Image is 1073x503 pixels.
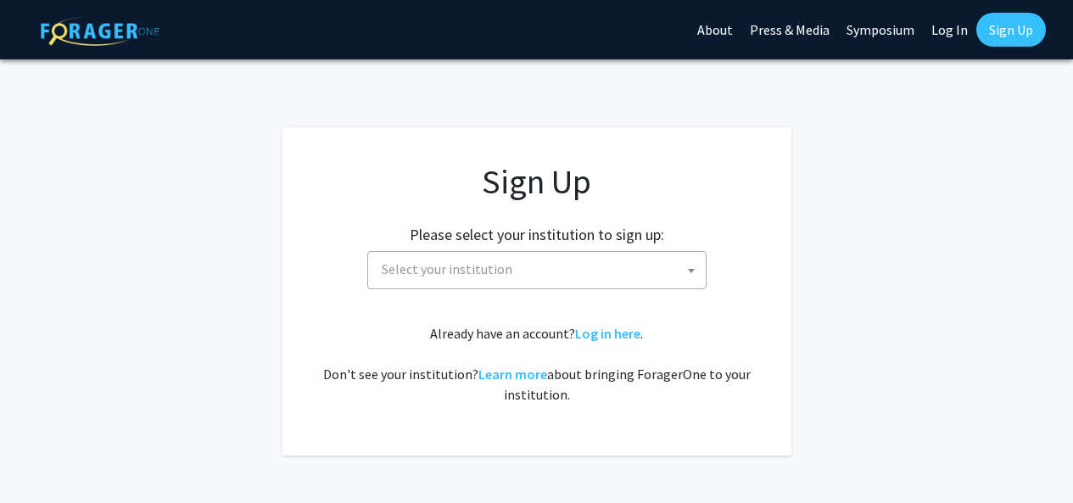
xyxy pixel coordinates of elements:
a: Log in here [575,325,640,342]
span: Select your institution [367,251,707,289]
img: ForagerOne Logo [41,16,159,46]
div: Already have an account? . Don't see your institution? about bringing ForagerOne to your institut... [316,323,757,405]
a: Learn more about bringing ForagerOne to your institution [478,366,547,383]
a: Sign Up [976,13,1046,47]
span: Select your institution [382,260,512,277]
h1: Sign Up [316,161,757,202]
h2: Please select your institution to sign up: [410,226,664,244]
span: Select your institution [375,252,706,287]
